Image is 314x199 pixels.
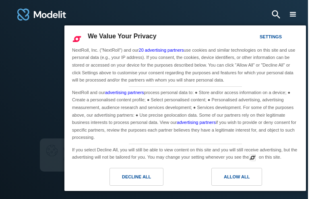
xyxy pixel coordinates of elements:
a: Settings [246,30,265,45]
img: modelit logo [16,5,67,24]
a: Decline All [69,168,185,190]
div: Decline All [122,172,151,181]
span: We Value Your Privacy [88,33,157,40]
div: Allow All [224,172,250,181]
div: NextRoll and our process personal data to: ● Store and/or access information on a device; ● Creat... [70,87,300,142]
a: advertising partners [105,90,144,95]
a: advertising partners [177,120,216,125]
a: home [16,5,67,24]
div: NextRoll, Inc. ("NextRoll") and our use cookies and similar technologies on this site and use per... [70,46,300,85]
div: menu [288,10,298,19]
a: 20 advertising partners [139,48,184,52]
div: Settings [260,32,282,41]
p: We use to provide you the best user experience and for performance analytics. [63,145,212,163]
div: If you select Decline All, you will still be able to view content on this site and you will still... [70,144,300,162]
a: Allow All [185,168,301,190]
